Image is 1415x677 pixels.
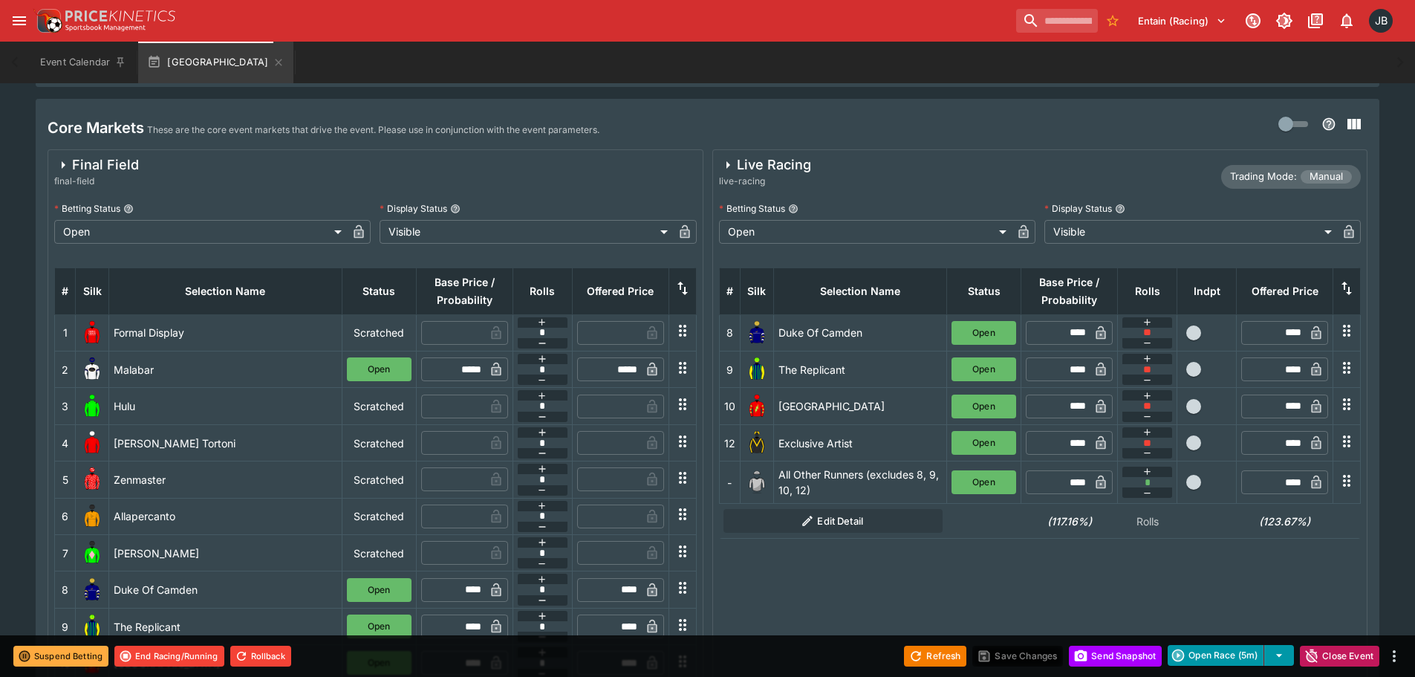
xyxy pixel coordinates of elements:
th: Independent [1177,268,1237,314]
td: 8 [719,314,740,351]
td: [PERSON_NAME] Tortoni [109,424,342,461]
img: blank-silk.png [745,470,769,494]
td: 3 [55,388,76,424]
button: Edit Detail [723,509,943,533]
span: final-field [54,174,139,189]
div: Open [719,220,1012,244]
td: Duke Of Camden [773,314,947,351]
div: split button [1168,645,1294,666]
input: search [1016,9,1098,33]
th: Silk [76,268,109,314]
button: Close Event [1300,646,1379,667]
td: Zenmaster [109,461,342,498]
button: Toggle light/dark mode [1271,7,1298,34]
td: 9 [719,352,740,388]
p: Betting Status [719,202,785,215]
button: [GEOGRAPHIC_DATA] [138,42,293,83]
button: Connected to PK [1240,7,1266,34]
td: - [719,461,740,504]
button: Suspend Betting [13,646,108,667]
p: Display Status [380,202,447,215]
img: PriceKinetics Logo [33,6,62,36]
div: Final Field [54,156,139,174]
button: Send Snapshot [1069,646,1162,667]
img: runner 2 [80,357,104,381]
button: Open [347,578,412,602]
th: Selection Name [773,268,947,314]
td: Allapercanto [109,498,342,534]
th: Selection Name [109,268,342,314]
th: Base Price / Probability [416,268,513,314]
div: Josh Brown [1369,9,1393,33]
td: Formal Display [109,314,342,351]
td: Hulu [109,388,342,424]
button: No Bookmarks [1101,9,1125,33]
span: live-racing [719,174,811,189]
td: 5 [55,461,76,498]
th: Status [947,268,1021,314]
button: Documentation [1302,7,1329,34]
img: runner 8 [80,578,104,602]
p: Betting Status [54,202,120,215]
td: The Replicant [773,352,947,388]
img: Sportsbook Management [65,25,146,31]
button: Open [952,395,1016,418]
th: Base Price / Probability [1021,268,1118,314]
th: # [719,268,740,314]
img: runner 6 [80,505,104,528]
div: Visible [380,220,672,244]
td: [GEOGRAPHIC_DATA] [773,388,947,424]
p: Scratched [347,472,412,487]
img: runner 5 [80,467,104,491]
p: Scratched [347,325,412,340]
td: [PERSON_NAME] [109,535,342,571]
button: Open [952,357,1016,381]
p: Display Status [1044,202,1112,215]
h6: (123.67%) [1241,514,1329,529]
button: End Racing/Running [114,646,224,667]
button: select merge strategy [1264,645,1294,666]
th: Status [342,268,416,314]
td: 1 [55,314,76,351]
img: runner 10 [745,395,769,418]
th: Silk [740,268,773,314]
button: Open [952,431,1016,455]
td: Duke Of Camden [109,571,342,608]
button: Rollback [230,646,291,667]
td: All Other Runners (excludes 8, 9, 10, 12) [773,461,947,504]
td: 12 [719,424,740,461]
button: Betting Status [788,204,798,214]
td: 6 [55,498,76,534]
div: Visible [1044,220,1337,244]
img: runner 3 [80,395,104,418]
img: runner 9 [80,615,104,638]
img: runner 4 [80,431,104,455]
button: Josh Brown [1364,4,1397,37]
button: Open [347,615,412,638]
button: open drawer [6,7,33,34]
button: Event Calendar [31,42,135,83]
button: Open Race (5m) [1168,645,1264,666]
td: 7 [55,535,76,571]
th: Offered Price [1237,268,1333,314]
p: Scratched [347,398,412,414]
p: Trading Mode: [1230,169,1297,184]
td: 10 [719,388,740,424]
button: Display Status [1115,204,1125,214]
td: Exclusive Artist [773,424,947,461]
td: The Replicant [109,608,342,644]
button: Notifications [1333,7,1360,34]
p: Rolls [1122,514,1173,529]
div: Open [54,220,347,244]
h4: Core Markets [48,118,144,137]
td: 4 [55,424,76,461]
p: Scratched [347,435,412,451]
button: Open [952,321,1016,345]
img: runner 9 [745,357,769,381]
p: Scratched [347,545,412,561]
button: Open [347,357,412,381]
td: 8 [55,571,76,608]
div: Live Racing [719,156,811,174]
h6: (117.16%) [1026,514,1113,529]
th: Rolls [513,268,572,314]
